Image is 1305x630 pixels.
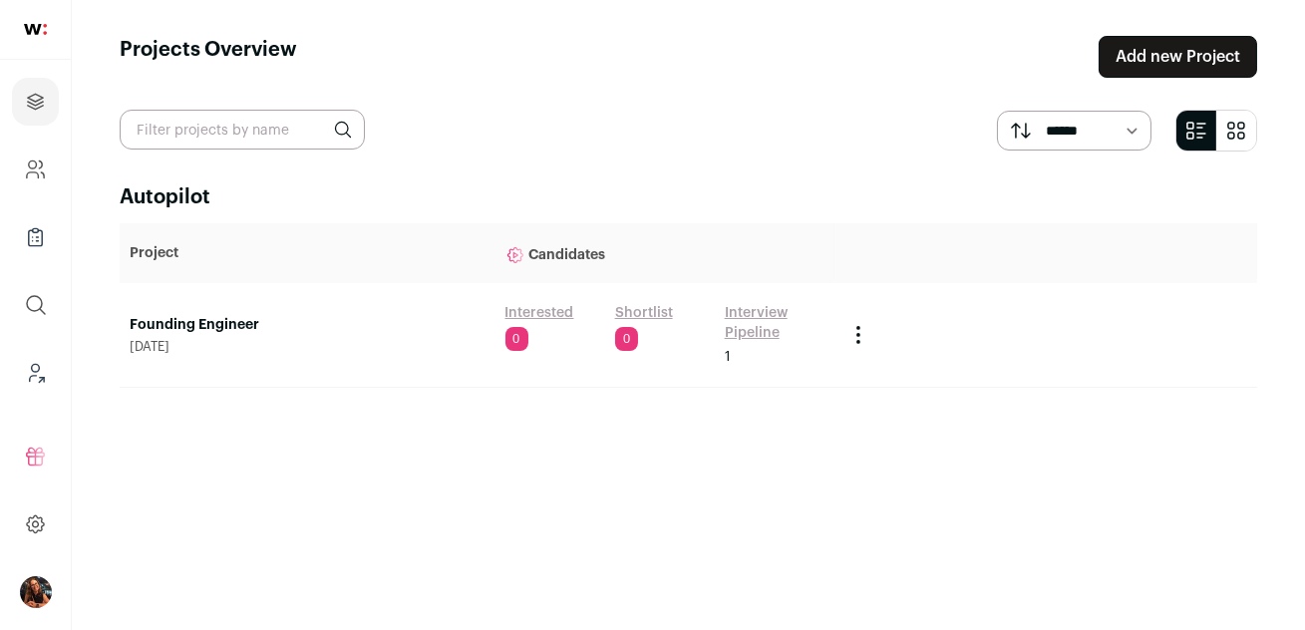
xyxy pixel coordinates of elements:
[505,327,528,351] span: 0
[505,233,826,273] p: Candidates
[725,303,826,343] a: Interview Pipeline
[120,183,1257,211] h2: Autopilot
[505,303,574,323] a: Interested
[24,24,47,35] img: wellfound-shorthand-0d5821cbd27db2630d0214b213865d53afaa358527fdda9d0ea32b1df1b89c2c.svg
[12,213,59,261] a: Company Lists
[20,576,52,608] img: 13968079-medium_jpg
[725,347,731,367] span: 1
[12,78,59,126] a: Projects
[120,110,365,150] input: Filter projects by name
[12,349,59,397] a: Leads (Backoffice)
[130,243,486,263] p: Project
[12,146,59,193] a: Company and ATS Settings
[20,576,52,608] button: Open dropdown
[1099,36,1257,78] a: Add new Project
[615,327,638,351] span: 0
[130,315,486,335] a: Founding Engineer
[615,303,673,323] a: Shortlist
[130,339,486,355] span: [DATE]
[120,36,297,78] h1: Projects Overview
[846,323,870,347] button: Project Actions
